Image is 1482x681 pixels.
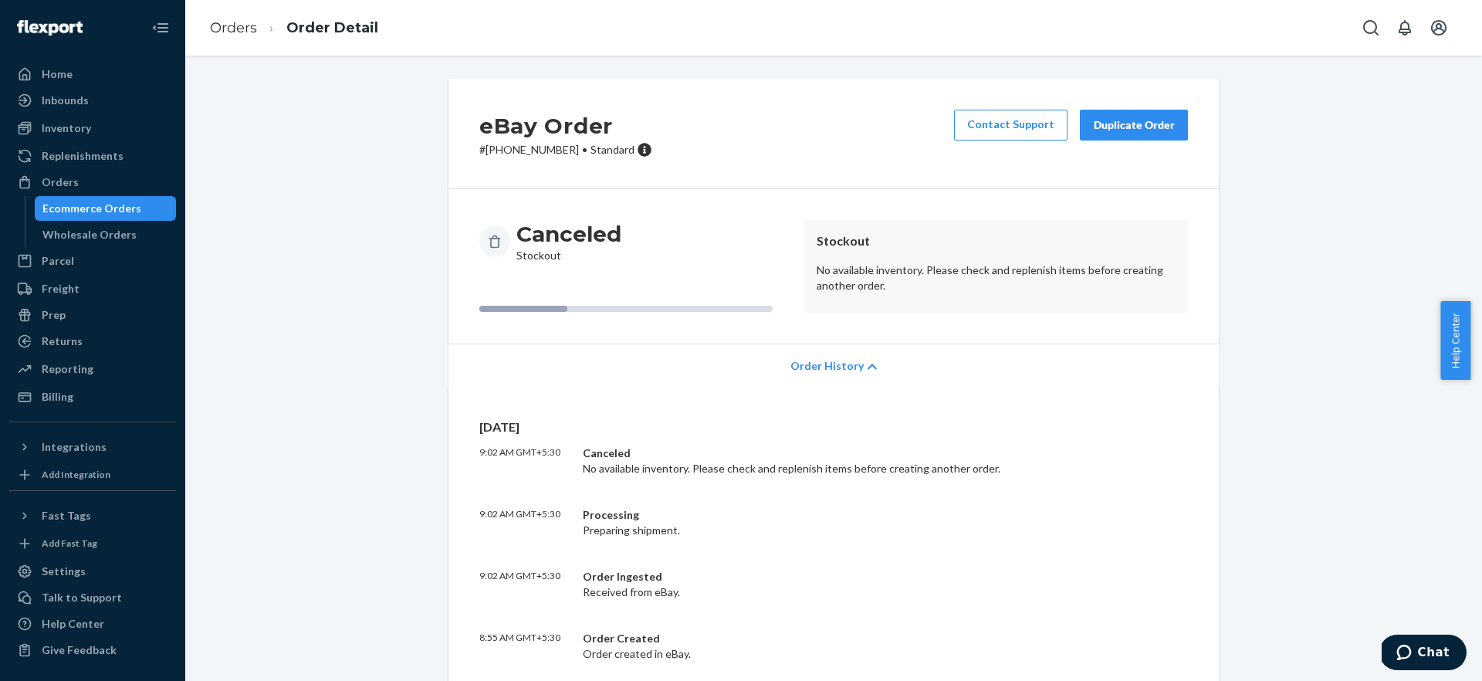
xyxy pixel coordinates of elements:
a: Freight [9,276,176,301]
span: Standard [590,143,634,156]
button: Open account menu [1423,12,1454,43]
a: Add Fast Tag [9,534,176,553]
div: Prep [42,307,66,323]
div: Parcel [42,253,74,269]
a: Help Center [9,612,176,636]
div: Orders [42,174,79,190]
div: Give Feedback [42,642,117,658]
a: Order Detail [286,19,378,36]
a: Prep [9,303,176,327]
a: Reporting [9,357,176,381]
span: Order History [790,358,864,374]
a: Settings [9,559,176,584]
a: Home [9,62,176,86]
button: Fast Tags [9,503,176,528]
span: • [582,143,587,156]
div: Preparing shipment. [583,507,1039,538]
div: Fast Tags [42,508,91,523]
div: Reporting [42,361,93,377]
div: Order created in eBay. [583,631,1039,662]
div: Settings [42,564,86,579]
a: Orders [210,19,257,36]
a: Replenishments [9,144,176,168]
h3: Canceled [516,220,621,248]
div: Processing [583,507,1039,523]
div: Inbounds [42,93,89,108]
header: Stockout [817,232,1176,250]
button: Integrations [9,435,176,459]
div: Order Ingested [583,569,1039,584]
button: Talk to Support [9,585,176,610]
div: Canceled [583,446,1039,461]
a: Parcel [9,249,176,273]
button: Open Search Box [1355,12,1386,43]
div: Home [42,66,73,82]
div: Talk to Support [42,590,122,605]
p: # [PHONE_NUMBER] [479,142,652,158]
a: Billing [9,385,176,409]
div: Billing [42,389,73,405]
div: Replenishments [42,148,123,164]
a: Inventory [9,116,176,141]
div: Inventory [42,120,91,136]
a: Inbounds [9,88,176,113]
a: Orders [9,170,176,195]
img: Flexport logo [17,20,83,36]
div: Help Center [42,616,104,632]
button: Give Feedback [9,638,176,662]
ol: breadcrumbs [198,5,391,51]
p: 9:02 AM GMT+5:30 [479,446,570,476]
h2: eBay Order [479,110,652,142]
p: 8:55 AM GMT+5:30 [479,631,570,662]
button: Duplicate Order [1080,110,1188,141]
button: Close Navigation [145,12,176,43]
div: Stockout [516,220,621,263]
a: Returns [9,329,176,354]
div: Freight [42,281,80,296]
a: Add Integration [9,466,176,484]
p: 9:02 AM GMT+5:30 [479,569,570,600]
div: Duplicate Order [1093,117,1175,133]
a: Ecommerce Orders [35,196,177,221]
div: Received from eBay. [583,569,1039,600]
div: No available inventory. Please check and replenish items before creating another order. [583,446,1039,476]
button: Open notifications [1389,12,1420,43]
div: Add Integration [42,468,110,481]
a: Contact Support [954,110,1068,141]
div: Order Created [583,631,1039,646]
p: [DATE] [479,418,1188,436]
a: Wholesale Orders [35,222,177,247]
button: Help Center [1440,301,1470,380]
p: No available inventory. Please check and replenish items before creating another order. [817,263,1176,293]
div: Returns [42,334,83,349]
div: Ecommerce Orders [42,201,141,216]
div: Wholesale Orders [42,227,137,242]
iframe: Opens a widget where you can chat to one of our agents [1382,635,1467,673]
p: 9:02 AM GMT+5:30 [479,507,570,538]
div: Add Fast Tag [42,537,97,550]
div: Integrations [42,439,107,455]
